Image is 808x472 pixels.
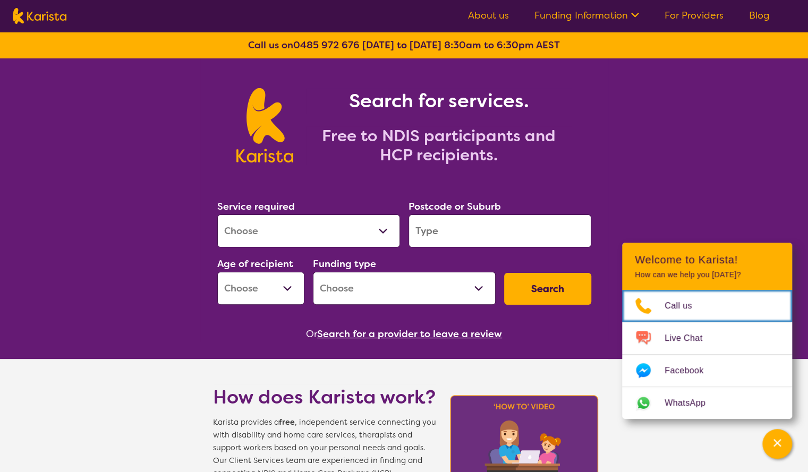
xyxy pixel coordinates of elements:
[665,395,718,411] span: WhatsApp
[468,9,509,22] a: About us
[313,258,376,270] label: Funding type
[279,417,295,427] b: free
[317,326,502,342] button: Search for a provider to leave a review
[409,214,591,247] input: Type
[13,8,66,24] img: Karista logo
[217,258,293,270] label: Age of recipient
[622,243,792,419] div: Channel Menu
[213,384,436,410] h1: How does Karista work?
[635,270,779,279] p: How can we help you [DATE]?
[306,126,572,165] h2: Free to NDIS participants and HCP recipients.
[306,88,572,114] h1: Search for services.
[236,88,293,162] img: Karista logo
[665,9,724,22] a: For Providers
[248,39,560,52] b: Call us on [DATE] to [DATE] 8:30am to 6:30pm AEST
[534,9,639,22] a: Funding Information
[635,253,779,266] h2: Welcome to Karista!
[622,290,792,419] ul: Choose channel
[409,200,501,213] label: Postcode or Suburb
[665,298,705,314] span: Call us
[306,326,317,342] span: Or
[665,330,715,346] span: Live Chat
[293,39,360,52] a: 0485 972 676
[749,9,770,22] a: Blog
[762,429,792,459] button: Channel Menu
[504,273,591,305] button: Search
[622,387,792,419] a: Web link opens in a new tab.
[665,363,716,379] span: Facebook
[217,200,295,213] label: Service required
